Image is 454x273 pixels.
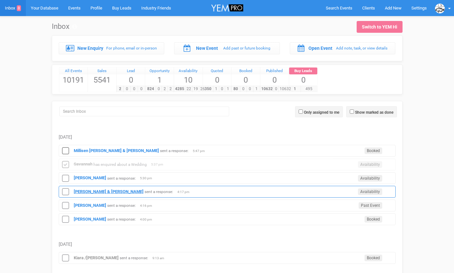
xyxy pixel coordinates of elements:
[117,74,145,86] span: 0
[52,23,77,30] h1: Inbox
[145,86,156,92] span: 824
[289,74,318,86] span: 0
[260,68,289,75] a: Published
[116,86,124,92] span: 2
[274,86,279,92] span: 0
[117,68,145,75] a: Lead
[278,86,292,92] span: 10632
[107,217,136,222] small: sent a response:
[336,46,387,50] small: Add note, task, or view details
[74,175,106,180] a: [PERSON_NAME]
[152,256,169,261] span: 9:13 am
[74,189,144,194] a: [PERSON_NAME] & [PERSON_NAME]
[240,86,247,92] span: 0
[192,86,199,92] span: 19
[140,176,156,181] span: 5:30 pm
[59,135,396,140] h5: [DATE]
[151,162,168,167] span: 5:37 pm
[203,86,213,92] span: 350
[145,189,173,194] small: sent a response:
[355,109,393,115] label: Show marked as done
[59,107,229,116] input: Search Inbox
[106,46,157,50] small: For phone, email or in-person
[74,162,92,166] a: Savannah
[203,68,231,75] div: Quoted
[365,147,382,154] span: Booked
[231,86,240,92] span: 80
[362,6,375,10] span: Clients
[196,45,218,51] label: New Event
[304,109,339,115] label: Only assigned to me
[74,217,106,222] a: [PERSON_NAME]
[93,162,147,166] small: has enquired about a Wedding
[74,203,106,208] a: [PERSON_NAME]
[74,255,119,260] a: Kiara /[PERSON_NAME]
[59,242,396,247] h5: [DATE]
[140,204,156,208] span: 4:16 pm
[120,256,148,260] small: sent a response:
[225,86,231,92] span: 1
[231,74,260,86] span: 0
[253,86,260,92] span: 1
[203,74,231,86] span: 0
[59,68,88,75] a: All Events
[358,188,382,195] span: Availability
[358,161,382,168] span: Availability
[174,86,186,92] span: 4285
[162,86,168,92] span: 2
[385,6,402,10] span: Add New
[77,45,103,51] label: New Enquiry
[362,24,397,30] div: Switch to YEM Hi
[199,86,206,92] span: 26
[145,74,174,86] span: 1
[290,42,396,54] a: Open Event Add note, task, or view details
[231,68,260,75] a: Booked
[88,74,116,86] span: 5541
[160,148,188,153] small: sent a response:
[213,86,219,92] span: 1
[289,68,318,75] a: Buy Leads
[174,68,203,75] a: Availability
[301,86,317,92] span: 495
[177,190,194,194] span: 4:17 pm
[145,68,174,75] a: Opportunity
[223,46,270,50] small: Add past or future booking
[107,203,136,208] small: sent a response:
[365,255,382,261] span: Booked
[365,216,382,223] span: Booked
[247,86,253,92] span: 0
[174,42,280,54] a: New Event Add past or future booking
[138,86,145,92] span: 0
[174,74,203,86] span: 10
[123,86,131,92] span: 0
[260,74,289,86] span: 0
[308,45,332,51] label: Open Event
[88,68,116,75] a: Sales
[357,21,403,33] a: Switch to YEM Hi
[156,86,162,92] span: 0
[107,176,136,180] small: sent a response:
[326,6,352,10] span: Search Events
[185,86,192,92] span: 22
[358,175,382,182] span: Availability
[168,86,174,92] span: 2
[260,86,274,92] span: 10632
[74,148,159,153] a: Millisen [PERSON_NAME] & [PERSON_NAME]
[193,149,209,153] span: 5:47 pm
[435,4,445,13] img: data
